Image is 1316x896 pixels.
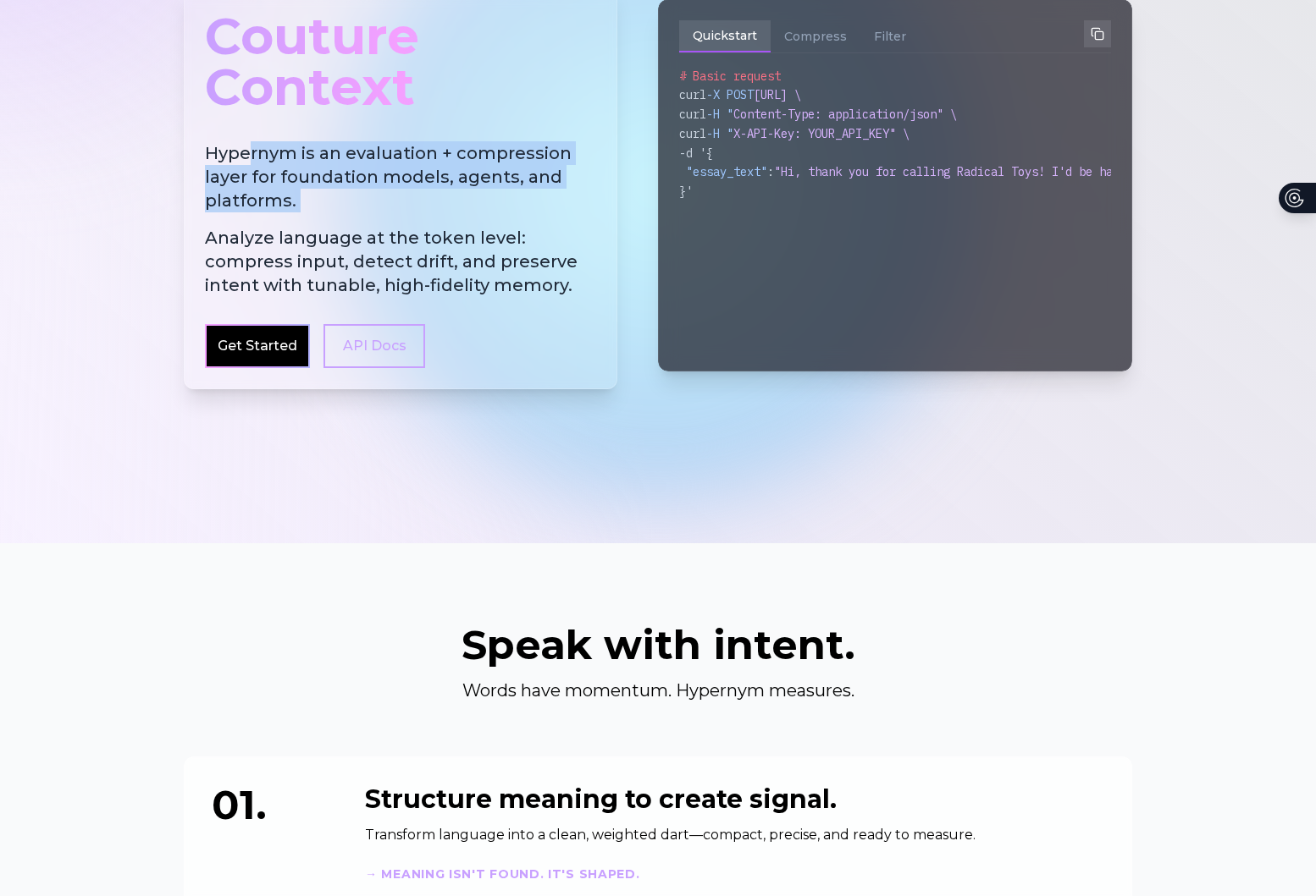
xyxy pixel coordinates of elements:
h2: Speak with intent. [184,624,1132,665]
span: curl [679,107,706,122]
span: : [767,164,774,179]
span: Content-Type: application/json" \ [733,107,957,122]
button: Quickstart [679,20,771,52]
span: Analyze language at the token level: compress input, detect drift, and preserve intent with tunab... [205,226,596,297]
span: X-API-Key: YOUR_API_KEY" \ [733,126,910,141]
span: }' [679,184,693,199]
div: 01. [212,784,338,825]
button: Copy to clipboard [1084,20,1111,47]
span: curl [679,126,706,141]
button: Compress [771,20,860,52]
span: -X POST [706,87,754,102]
span: # Basic request [679,69,781,84]
h3: Structure meaning to create signal. [365,784,1104,815]
p: Words have momentum. Hypernym measures. [333,679,983,702]
button: Filter [860,20,920,52]
span: "essay_text" [686,164,767,179]
h2: Hypernym is an evaluation + compression layer for foundation models, agents, and platforms. [205,141,596,297]
a: API Docs [323,324,425,368]
span: [URL] \ [754,87,801,102]
a: Get Started [218,336,297,356]
span: curl [679,87,706,102]
span: -H " [706,126,733,141]
div: Couture Context [205,3,596,121]
span: -H " [706,107,733,122]
p: Transform language into a clean, weighted dart—compact, precise, and ready to measure. [365,825,1104,845]
strong: → Meaning isn't found. It's shaped. [365,866,640,882]
span: -d '{ [679,146,713,161]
